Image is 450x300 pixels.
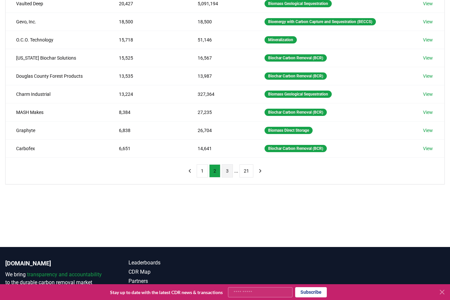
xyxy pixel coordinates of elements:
div: Bioenergy with Carbon Capture and Sequestration (BECCS) [265,18,376,25]
p: [DOMAIN_NAME] [5,259,102,268]
button: 21 [239,164,253,177]
td: Gevo, Inc. [6,13,108,31]
td: 327,364 [187,85,254,103]
td: Charm Industrial [6,85,108,103]
td: 18,500 [187,13,254,31]
div: Biomass Geological Sequestration [265,91,332,98]
td: Carbofex [6,139,108,157]
a: View [423,73,433,79]
div: Biochar Carbon Removal (BCR) [265,72,327,80]
td: 51,146 [187,31,254,49]
a: View [423,37,433,43]
td: 13,224 [108,85,187,103]
td: 14,641 [187,139,254,157]
a: View [423,18,433,25]
span: transparency and accountability [27,271,102,278]
td: 15,718 [108,31,187,49]
a: Leaderboards [128,259,225,267]
td: 6,838 [108,121,187,139]
td: 15,525 [108,49,187,67]
a: View [423,0,433,7]
td: O.C.O. Technology [6,31,108,49]
td: 26,704 [187,121,254,139]
td: 13,535 [108,67,187,85]
td: MASH Makes [6,103,108,121]
a: View [423,55,433,61]
td: 6,651 [108,139,187,157]
div: Biochar Carbon Removal (BCR) [265,145,327,152]
td: 13,987 [187,67,254,85]
div: Biomass Direct Storage [265,127,313,134]
p: We bring to the durable carbon removal market [5,271,102,286]
td: Douglas County Forest Products [6,67,108,85]
a: View [423,109,433,116]
td: 27,235 [187,103,254,121]
a: Partners [128,277,225,285]
td: [US_STATE] Biochar Solutions [6,49,108,67]
td: 16,567 [187,49,254,67]
td: 8,384 [108,103,187,121]
button: next page [255,164,266,177]
button: 3 [222,164,233,177]
li: ... [234,167,238,175]
button: previous page [184,164,195,177]
td: Graphyte [6,121,108,139]
a: View [423,91,433,97]
div: Biochar Carbon Removal (BCR) [265,109,327,116]
div: Mineralization [265,36,297,43]
td: 18,500 [108,13,187,31]
button: 1 [197,164,208,177]
a: CDR Map [128,268,225,276]
div: Biochar Carbon Removal (BCR) [265,54,327,62]
a: View [423,127,433,134]
button: 2 [209,164,220,177]
a: View [423,145,433,152]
